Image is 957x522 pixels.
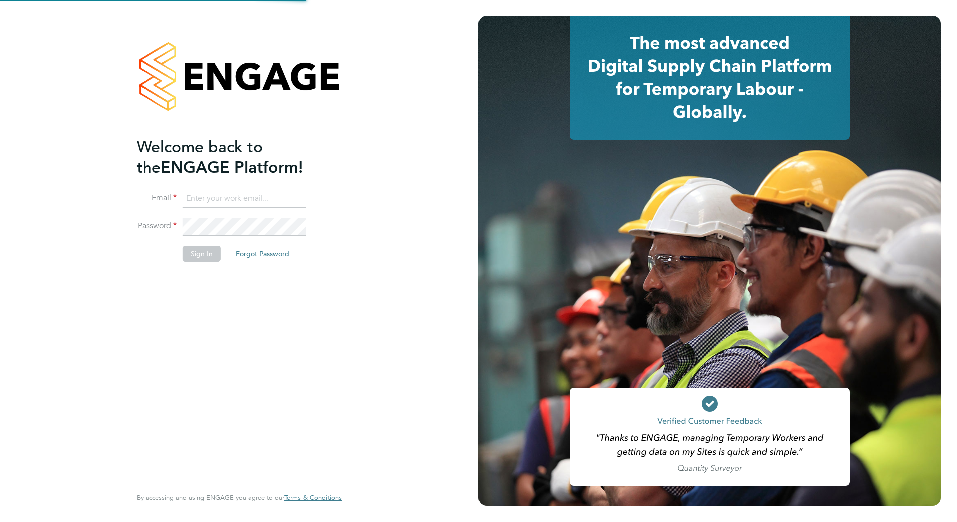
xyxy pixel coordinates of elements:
a: Terms & Conditions [284,494,342,502]
label: Email [137,193,177,203]
label: Password [137,221,177,231]
button: Forgot Password [228,246,297,262]
span: Welcome back to the [137,137,263,177]
span: By accessing and using ENGAGE you agree to our [137,493,342,502]
input: Enter your work email... [183,190,306,208]
h2: ENGAGE Platform! [137,137,332,178]
button: Sign In [183,246,221,262]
